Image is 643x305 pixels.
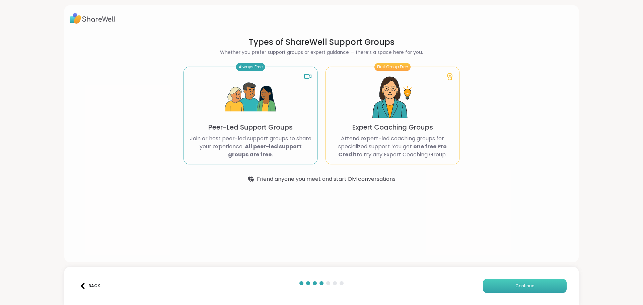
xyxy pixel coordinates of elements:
img: ShareWell Logo [70,11,116,26]
h2: Whether you prefer support groups or expert guidance — there’s a space here for you. [184,49,459,56]
b: one free Pro Credit [338,143,447,158]
b: All peer-led support groups are free. [228,143,302,158]
button: Back [76,279,103,293]
img: Expert Coaching Groups [367,72,418,123]
img: Peer-Led Support Groups [225,72,276,123]
div: Back [80,283,100,289]
p: Attend expert-led coaching groups for specialized support. You get to try any Expert Coaching Group. [331,135,454,159]
div: First Group Free [374,63,411,71]
h1: Types of ShareWell Support Groups [184,37,459,48]
span: Friend anyone you meet and start DM conversations [257,175,396,183]
div: Always Free [236,63,265,71]
p: Join or host peer-led support groups to share your experience. [189,135,312,159]
span: Continue [515,283,534,289]
button: Continue [483,279,567,293]
p: Expert Coaching Groups [352,123,433,132]
p: Peer-Led Support Groups [208,123,293,132]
